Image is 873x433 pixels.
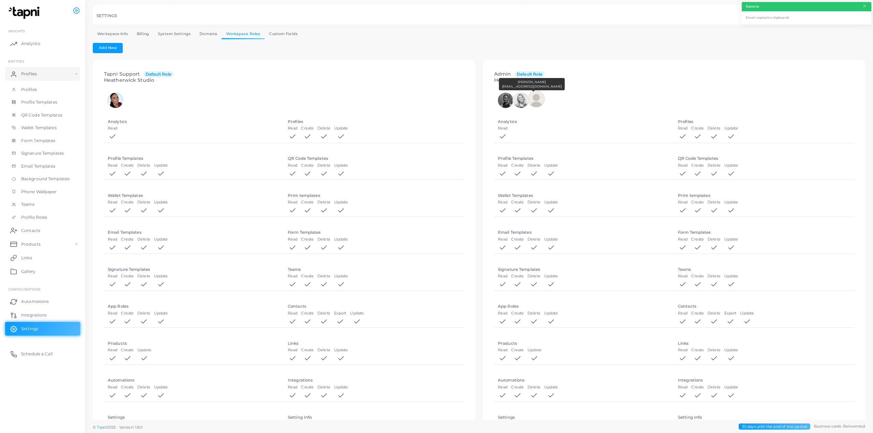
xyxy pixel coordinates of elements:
[708,237,721,242] label: Delete
[121,237,134,242] label: Create
[132,29,153,39] a: Billing
[317,200,330,205] label: Delete
[301,163,314,168] label: Create
[154,200,168,205] label: Update
[511,237,524,242] label: Create
[334,385,348,390] label: Update
[334,311,346,316] label: Export
[5,160,80,173] a: Email Templates
[288,119,303,124] h5: Profiles
[334,347,348,353] label: Update
[108,200,117,205] label: Read
[740,311,754,316] label: Update
[288,267,301,272] h5: Teams
[678,415,702,420] h5: Setting Info
[8,29,25,33] span: INSIGHTS
[21,351,53,357] span: Schedule a Call
[93,424,143,430] span: ©
[99,45,117,50] span: Add New
[21,214,47,220] span: Profile Roles
[498,156,533,161] h5: Profile Templates
[8,59,24,63] span: ENTITIES
[108,415,125,420] h5: Settings
[21,99,57,105] span: Profile Templates
[5,198,80,211] a: Teams
[528,385,541,390] label: Delete
[288,126,297,131] label: Read
[334,126,348,131] label: Update
[678,200,687,205] label: Read
[288,274,297,279] label: Read
[334,163,348,168] label: Update
[288,156,328,161] h5: QR Code Templates
[544,274,558,279] label: Update
[121,385,134,390] label: Create
[119,425,143,430] span: Version: 1.8.0
[121,200,134,205] label: Create
[301,237,314,242] label: Create
[498,341,517,346] h5: Products
[494,71,548,83] h4: Admin
[121,163,134,168] label: Create
[21,125,57,131] span: Wallet Templates
[21,326,38,332] span: Settings
[334,200,348,205] label: Update
[498,193,533,198] h5: Wallet Templates
[21,112,62,118] span: QR Code Templates
[5,295,80,308] a: Automations
[21,138,56,144] span: Form Templates
[104,77,154,83] span: Heatherwick Studio
[498,119,517,124] h5: Analytics
[97,425,107,430] a: Tapni
[5,121,80,134] a: Wallet Templates
[5,185,80,198] a: Phone Wallpaper
[528,163,541,168] label: Delete
[6,6,44,19] img: logo
[301,200,314,205] label: Create
[498,415,515,420] h5: Settings
[678,230,711,235] h5: Form Templates
[5,308,80,322] a: Integrations
[137,237,150,242] label: Delete
[317,274,330,279] label: Delete
[814,423,865,429] span: Business cards. Reinvented.
[5,322,80,336] a: Settings
[108,237,117,242] label: Read
[724,200,738,205] label: Update
[724,237,738,242] label: Update
[288,163,297,168] label: Read
[317,385,330,390] label: Delete
[21,255,32,261] span: Links
[502,80,562,84] div: [PERSON_NAME]
[511,163,524,168] label: Create
[544,385,558,390] label: Update
[678,126,687,131] label: Read
[498,274,507,279] label: Read
[678,304,696,309] h5: Contacts
[154,385,168,390] label: Update
[301,126,314,131] label: Create
[222,29,265,39] a: Workspace Roles
[5,251,80,264] a: Links
[108,267,150,272] h5: Signature Templates
[528,200,541,205] label: Delete
[137,274,150,279] label: Delete
[724,385,738,390] label: Update
[108,304,129,309] h5: App Roles
[5,172,80,185] a: Background Templates
[265,29,302,39] a: Custom Fields
[288,304,306,309] h5: Contacts
[691,126,704,131] label: Create
[544,200,558,205] label: Update
[5,37,80,50] a: Analytics
[21,150,64,156] span: Signature Templates
[691,163,704,168] label: Create
[334,274,348,279] label: Update
[691,274,704,279] label: Create
[93,43,123,53] button: Add New
[334,237,348,242] label: Update
[708,385,721,390] label: Delete
[144,71,173,78] span: Default Role
[108,311,117,316] label: Read
[288,230,321,235] h5: Form Templates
